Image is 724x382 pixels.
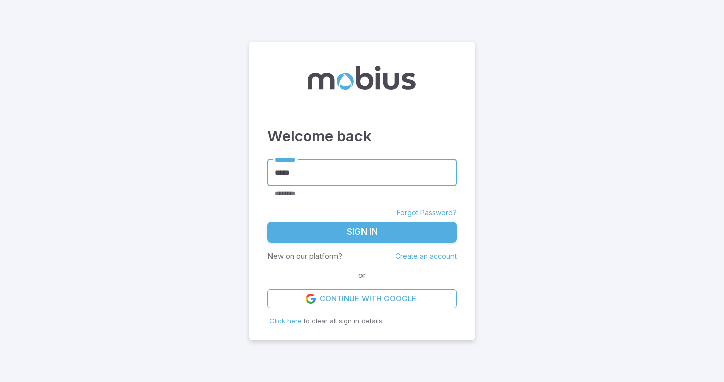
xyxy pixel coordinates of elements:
p: New on our platform? [267,251,342,262]
span: Click here [269,317,302,325]
a: Continue with Google [267,289,457,308]
span: or [356,270,368,281]
a: Create an account [395,252,457,260]
a: Forgot Password? [397,208,457,218]
h3: Welcome back [267,125,457,147]
p: to clear all sign in details. [269,316,455,326]
button: Sign In [267,222,457,243]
